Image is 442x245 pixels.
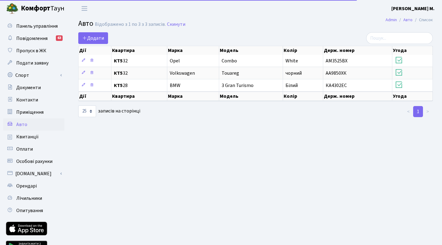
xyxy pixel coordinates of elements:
[16,195,42,202] span: Лічильники
[111,46,167,55] th: Квартира
[16,47,46,54] span: Пропуск в ЖК
[167,22,185,27] a: Скинути
[16,183,37,189] span: Орендарі
[95,22,166,27] div: Відображено з 1 по 3 з 3 записів.
[3,32,64,45] a: Повідомлення63
[3,69,64,81] a: Спорт
[3,204,64,217] a: Опитування
[3,57,64,69] a: Подати заявку
[21,3,64,14] span: Таун
[392,92,433,101] th: Угода
[16,207,43,214] span: Опитування
[222,57,237,64] span: Combo
[283,92,323,101] th: Колір
[16,84,41,91] span: Документи
[3,143,64,155] a: Оплати
[3,45,64,57] a: Пропуск в ЖК
[3,81,64,94] a: Документи
[170,70,195,77] span: Volkswagen
[114,57,123,64] b: КТ5
[323,46,393,55] th: Держ. номер
[82,35,104,41] span: Додати
[114,58,165,63] span: 32
[413,106,423,117] a: 1
[111,92,167,101] th: Квартира
[285,70,302,77] span: чорний
[114,71,165,76] span: 32
[79,46,111,55] th: Дії
[326,82,347,89] span: КА4302ЕС
[78,105,140,117] label: записів на сторінці
[285,57,298,64] span: White
[16,158,52,165] span: Особові рахунки
[114,70,123,77] b: КТ5
[16,133,39,140] span: Квитанції
[3,106,64,118] a: Приміщення
[16,146,33,152] span: Оплати
[386,17,397,23] a: Admin
[16,35,48,42] span: Повідомлення
[56,35,63,41] div: 63
[283,46,323,55] th: Колір
[16,97,38,103] span: Контакти
[170,57,180,64] span: Opel
[6,2,18,15] img: logo.png
[77,3,92,14] button: Переключити навігацію
[3,20,64,32] a: Панель управління
[222,70,239,77] span: Touareg
[413,17,433,23] li: Список
[21,3,50,13] b: Комфорт
[114,83,165,88] span: 28
[170,82,180,89] span: BMW
[326,70,347,77] span: АА9850ХК
[79,92,111,101] th: Дії
[376,14,442,26] nav: breadcrumb
[3,180,64,192] a: Орендарі
[78,18,93,29] span: Авто
[326,57,347,64] span: АМ3525ВХ
[3,131,64,143] a: Квитанції
[167,46,219,55] th: Марка
[78,32,108,44] a: Додати
[3,118,64,131] a: Авто
[391,5,435,12] a: [PERSON_NAME] М.
[366,32,433,44] input: Пошук...
[167,92,219,101] th: Марка
[16,121,27,128] span: Авто
[16,60,48,66] span: Подати заявку
[3,94,64,106] a: Контакти
[16,23,58,30] span: Панель управління
[3,155,64,168] a: Особові рахунки
[323,92,393,101] th: Держ. номер
[114,82,123,89] b: КТ5
[219,46,283,55] th: Модель
[285,82,298,89] span: Білий
[392,46,433,55] th: Угода
[403,17,413,23] a: Авто
[78,105,96,117] select: записів на сторінці
[3,192,64,204] a: Лічильники
[16,109,44,116] span: Приміщення
[219,92,283,101] th: Модель
[3,168,64,180] a: [DOMAIN_NAME]
[222,82,254,89] span: 3 Gran Turismo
